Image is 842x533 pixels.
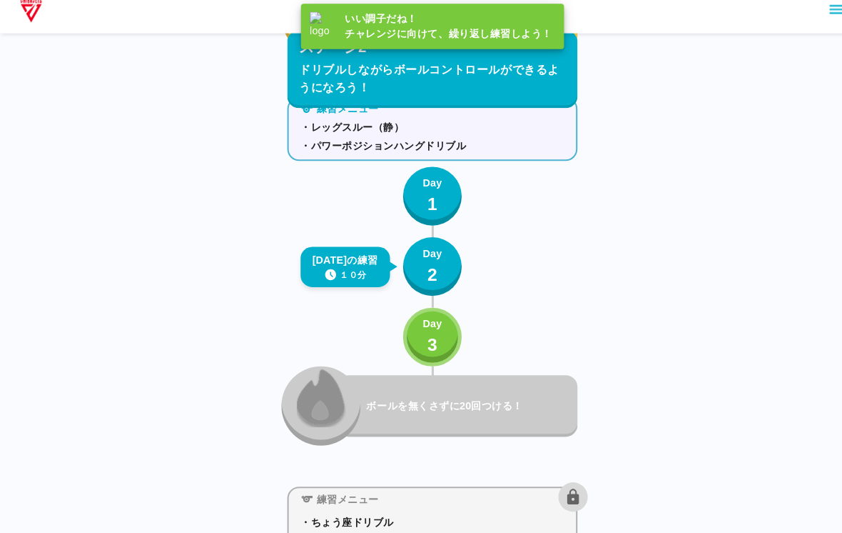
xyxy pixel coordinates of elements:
img: logo [302,25,330,54]
p: ・ちょう座ドリブル [293,514,549,529]
p: いい調子だね！ チャレンジに向けて、繰り返し練習しよう！ [336,24,538,54]
button: Day1 [392,176,450,233]
p: 練習メニュー [308,112,369,127]
button: Day2 [392,244,450,302]
p: 1 [416,199,426,225]
p: ・レッグスルー（静） [293,130,549,145]
img: dummy [17,9,44,37]
p: 練習メニュー [308,492,369,507]
p: ボールを無くさずに20回つける！ [357,402,557,417]
p: 2 [416,268,426,294]
p: ドリブルしながらボールコントロールができるようになろう！ [291,73,551,107]
p: Day [412,184,430,199]
p: [DATE]の練習 [304,259,368,274]
p: Day [412,253,430,268]
p: １０分 [331,274,357,287]
button: Day3 [392,313,450,370]
p: 3 [416,337,426,362]
button: locked_fire_icon [274,370,351,447]
button: sidemenu [803,11,827,35]
p: Day [412,322,430,337]
img: locked_fire_icon [289,371,337,429]
p: ステージ2 [291,49,357,70]
p: ・パワーポジションハングドリブル [293,148,549,163]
